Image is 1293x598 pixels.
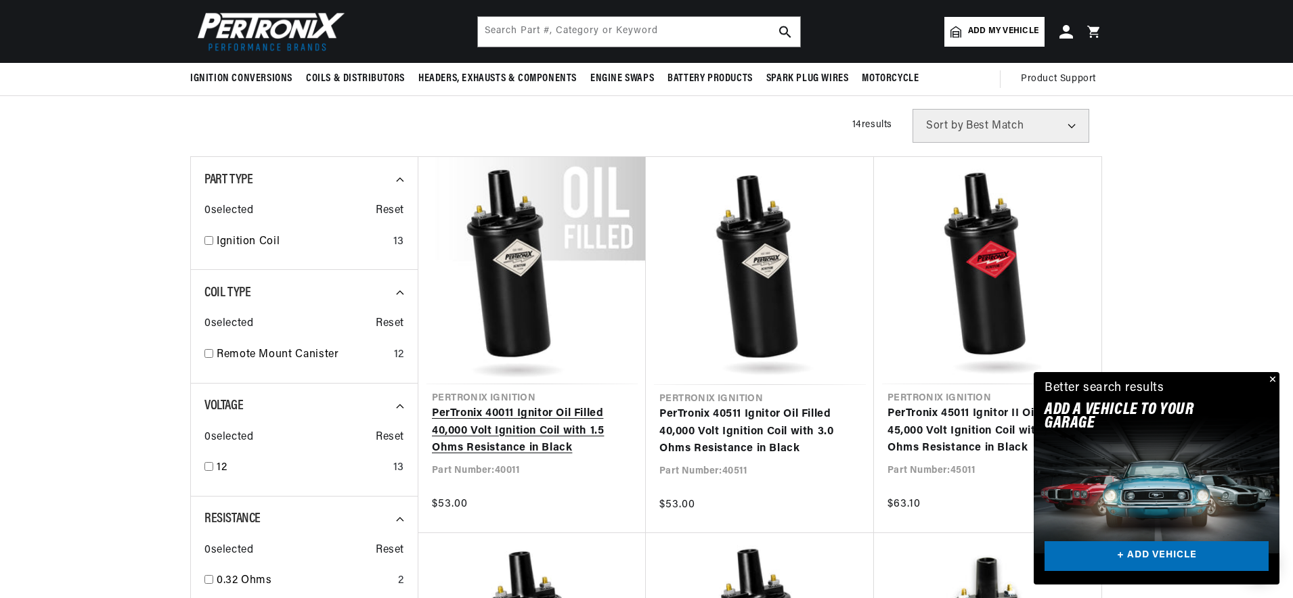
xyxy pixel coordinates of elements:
[398,572,404,590] div: 2
[770,17,800,47] button: search button
[376,202,404,220] span: Reset
[1021,72,1096,87] span: Product Support
[478,17,800,47] input: Search Part #, Category or Keyword
[760,63,856,95] summary: Spark Plug Wires
[887,405,1088,457] a: PerTronix 45011 Ignitor II Oil Filled 45,000 Volt Ignition Coil with 0.6 Ohms Resistance in Black
[968,25,1038,38] span: Add my vehicle
[204,202,253,220] span: 0 selected
[913,109,1089,143] select: Sort by
[204,512,261,526] span: Resistance
[376,429,404,446] span: Reset
[376,542,404,559] span: Reset
[1045,379,1164,398] div: Better search results
[852,120,892,130] span: 14 results
[190,72,292,86] span: Ignition Conversions
[1045,541,1269,572] a: + ADD VEHICLE
[412,63,584,95] summary: Headers, Exhausts & Components
[217,346,389,364] a: Remote Mount Canister
[944,17,1045,47] a: Add my vehicle
[204,429,253,446] span: 0 selected
[393,233,404,251] div: 13
[855,63,925,95] summary: Motorcycle
[204,315,253,333] span: 0 selected
[190,8,346,55] img: Pertronix
[217,572,393,590] a: 0.32 Ohms
[590,72,654,86] span: Engine Swaps
[393,459,404,477] div: 13
[204,542,253,559] span: 0 selected
[204,173,253,187] span: Part Type
[584,63,661,95] summary: Engine Swaps
[418,72,577,86] span: Headers, Exhausts & Components
[1021,63,1103,95] summary: Product Support
[376,315,404,333] span: Reset
[432,405,632,457] a: PerTronix 40011 Ignitor Oil Filled 40,000 Volt Ignition Coil with 1.5 Ohms Resistance in Black
[190,63,299,95] summary: Ignition Conversions
[659,406,860,458] a: PerTronix 40511 Ignitor Oil Filled 40,000 Volt Ignition Coil with 3.0 Ohms Resistance in Black
[926,120,963,131] span: Sort by
[217,233,388,251] a: Ignition Coil
[204,286,250,300] span: Coil Type
[306,72,405,86] span: Coils & Distributors
[217,459,388,477] a: 12
[667,72,753,86] span: Battery Products
[394,346,404,364] div: 12
[661,63,760,95] summary: Battery Products
[862,72,919,86] span: Motorcycle
[1045,403,1235,431] h2: Add A VEHICLE to your garage
[1263,372,1279,388] button: Close
[299,63,412,95] summary: Coils & Distributors
[766,72,849,86] span: Spark Plug Wires
[204,399,243,413] span: Voltage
